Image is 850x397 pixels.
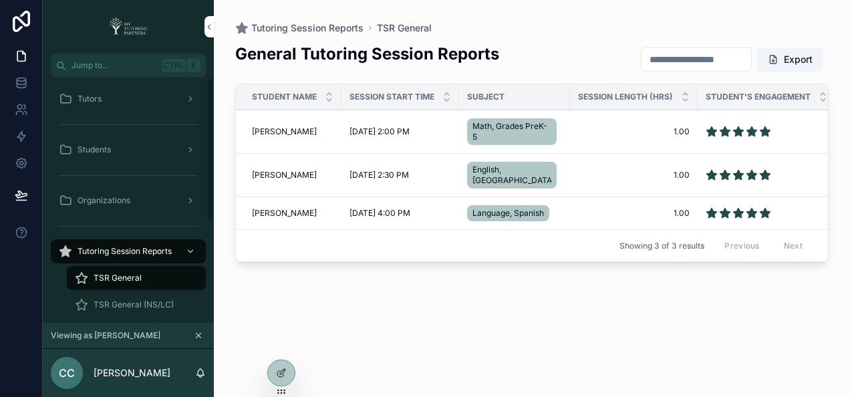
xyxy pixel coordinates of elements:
[94,273,142,283] span: TSR General
[235,43,499,65] h2: General Tutoring Session Reports
[251,21,364,35] span: Tutoring Session Reports
[78,246,172,257] span: Tutoring Session Reports
[252,208,333,219] a: [PERSON_NAME]
[349,170,451,180] a: [DATE] 2:30 PM
[235,21,364,35] a: Tutoring Session Reports
[467,92,505,102] span: Subject
[578,92,673,102] span: Session Length (Hrs)
[67,266,206,290] a: TSR General
[757,47,823,72] button: Export
[252,126,317,137] span: [PERSON_NAME]
[78,195,130,206] span: Organizations
[377,21,432,35] a: TSR General
[43,78,214,323] div: scrollable content
[67,293,206,317] a: TSR General (NS/LC)
[467,159,562,191] a: English, [GEOGRAPHIC_DATA]
[188,60,199,71] span: K
[51,330,160,341] span: Viewing as [PERSON_NAME]
[578,170,690,180] a: 1.00
[472,121,551,142] span: Math, Grades PreK-5
[72,60,156,71] span: Jump to...
[59,365,75,381] span: CC
[619,241,704,251] span: Showing 3 of 3 results
[472,208,544,219] span: Language, Spanish
[578,126,690,137] a: 1.00
[252,170,333,180] a: [PERSON_NAME]
[349,92,434,102] span: Session Start Time
[252,126,333,137] a: [PERSON_NAME]
[94,299,174,310] span: TSR General (NS/LC)
[51,138,206,162] a: Students
[78,94,102,104] span: Tutors
[349,126,410,137] span: [DATE] 2:00 PM
[252,92,317,102] span: Student Name
[162,59,186,72] span: Ctrl
[94,366,170,380] p: [PERSON_NAME]
[51,87,206,111] a: Tutors
[349,208,451,219] a: [DATE] 4:00 PM
[105,16,152,37] img: App logo
[78,144,111,155] span: Students
[472,164,551,186] span: English, [GEOGRAPHIC_DATA]
[349,208,410,219] span: [DATE] 4:00 PM
[467,116,562,148] a: Math, Grades PreK-5
[349,170,409,180] span: [DATE] 2:30 PM
[467,203,562,224] a: Language, Spanish
[51,239,206,263] a: Tutoring Session Reports
[252,208,317,219] span: [PERSON_NAME]
[349,126,451,137] a: [DATE] 2:00 PM
[51,53,206,78] button: Jump to...CtrlK
[51,188,206,213] a: Organizations
[578,208,690,219] a: 1.00
[706,92,811,102] span: Student's Engagement
[252,170,317,180] span: [PERSON_NAME]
